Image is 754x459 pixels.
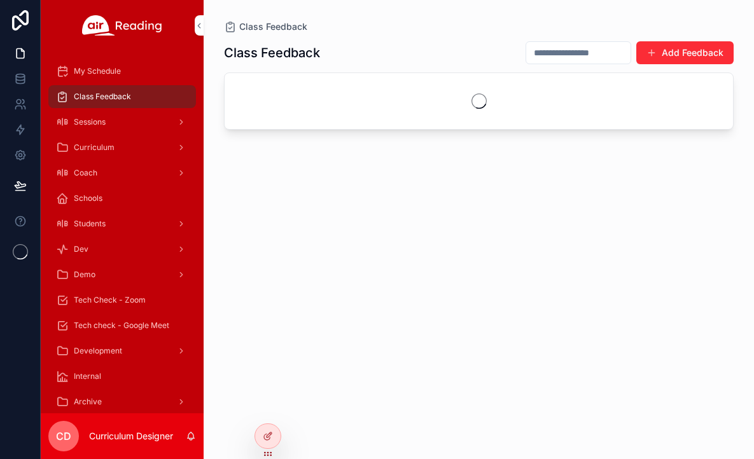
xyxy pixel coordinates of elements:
button: Add Feedback [636,41,734,64]
a: Tech Check - Zoom [48,289,196,312]
span: Class Feedback [74,92,131,102]
h1: Class Feedback [224,44,320,62]
a: Demo [48,263,196,286]
a: Class Feedback [224,20,307,33]
span: Archive [74,397,102,407]
a: Dev [48,238,196,261]
span: Schools [74,193,102,203]
p: Curriculum Designer [89,430,173,442]
span: Dev [74,244,88,254]
span: Demo [74,270,95,280]
span: Internal [74,371,101,381]
a: Coach [48,161,196,184]
img: App logo [82,15,162,36]
a: Class Feedback [48,85,196,108]
span: Tech check - Google Meet [74,320,169,331]
a: My Schedule [48,60,196,83]
a: Sessions [48,111,196,134]
a: Archive [48,390,196,413]
span: Development [74,346,122,356]
a: Students [48,212,196,235]
span: Sessions [74,117,106,127]
span: Students [74,219,106,229]
a: Tech check - Google Meet [48,314,196,337]
span: Coach [74,168,97,178]
span: Class Feedback [239,20,307,33]
span: Tech Check - Zoom [74,295,146,305]
a: Internal [48,365,196,388]
a: Curriculum [48,136,196,159]
div: scrollable content [41,51,204,413]
span: My Schedule [74,66,121,76]
span: Curriculum [74,142,115,153]
span: CD [56,428,71,444]
a: Schools [48,187,196,210]
a: Development [48,339,196,362]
